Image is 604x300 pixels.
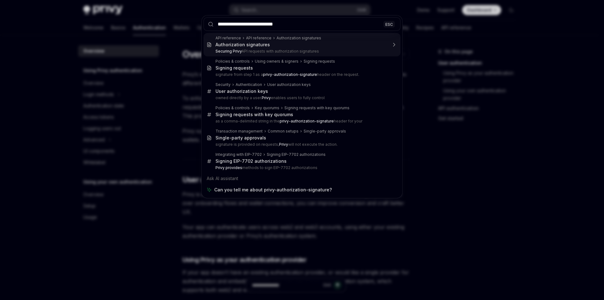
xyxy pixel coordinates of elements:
p: as a comma-delimited string in the header for your [215,119,387,124]
div: Signing requests [215,65,253,71]
div: ESC [383,21,395,27]
b: Privy [279,142,288,147]
b: privy-authorization-signature [263,72,317,77]
p: owned directly by a user. enables users to fully control [215,95,387,100]
p: signature is provided on requests, will not execute the action. [215,142,387,147]
span: Can you tell me about privy-authorization-signature? [214,187,332,193]
div: API reference [215,36,241,41]
div: Policies & controls [215,105,250,110]
div: Ask AI assistant [204,173,400,184]
div: API reference [246,36,271,41]
div: Signing requests with key quorums [284,105,350,110]
div: Using owners & signers [255,59,299,64]
b: privy-authorization-signature [280,119,334,123]
p: API requests with authorization signatures [215,49,387,54]
b: Securing Privy [215,49,242,54]
p: signature from step 1 as a header on the request. [215,72,387,77]
div: Security [215,82,231,87]
div: User authorization keys [215,88,268,94]
p: methods to sign EIP-7702 authorizations [215,165,387,170]
div: Authorization signatures [215,42,270,48]
div: Authorization signatures [277,36,321,41]
div: Transaction management [215,129,263,134]
b: Privy [262,95,271,100]
div: Signing requests with key quorums [215,112,293,117]
b: Privy provides [215,165,242,170]
div: Signing EIP-7702 authorizations [215,158,287,164]
div: Signing requests [304,59,335,64]
div: Authentication [236,82,262,87]
div: Signing EIP-7702 authorizations [267,152,326,157]
div: User authorization keys [267,82,311,87]
div: Common setups [268,129,299,134]
div: Key quorums [255,105,279,110]
div: Policies & controls [215,59,250,64]
div: Single-party approvals [215,135,266,141]
div: Integrating with EIP-7702 [215,152,262,157]
div: Single-party approvals [304,129,346,134]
